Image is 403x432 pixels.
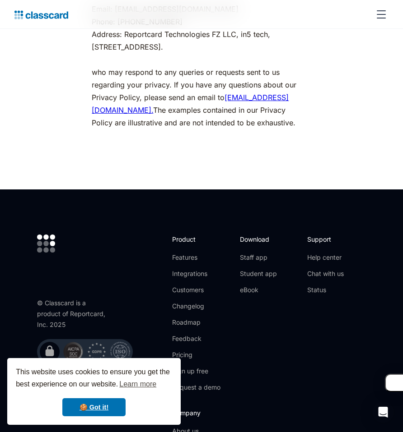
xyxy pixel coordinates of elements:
div: menu [370,4,389,25]
a: Integrations [172,269,220,278]
a: home [14,8,68,21]
h2: Product [172,234,220,244]
a: Help center [307,253,344,262]
a: Student app [240,269,277,278]
a: Chat with us [307,269,344,278]
a: Features [172,253,220,262]
a: learn more about cookies [118,377,158,391]
div: Open Intercom Messenger [372,401,394,423]
h2: Download [240,234,277,244]
a: eBook [240,285,277,294]
div: © Classcard is a product of Reportcard, Inc. 2025 [37,298,109,330]
h2: Company [172,408,231,418]
h2: Support [307,234,344,244]
a: Roadmap [172,318,220,327]
a: Pricing [172,350,220,359]
a: Feedback [172,334,220,343]
div: cookieconsent [7,358,181,425]
a: Sign up free [172,367,220,376]
span: This website uses cookies to ensure you get the best experience on our website. [16,367,172,391]
a: Request a demo [172,383,220,392]
a: Status [307,285,344,294]
a: Customers [172,285,220,294]
a: Staff app [240,253,277,262]
a: Changelog [172,302,220,311]
a: dismiss cookie message [62,398,126,416]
